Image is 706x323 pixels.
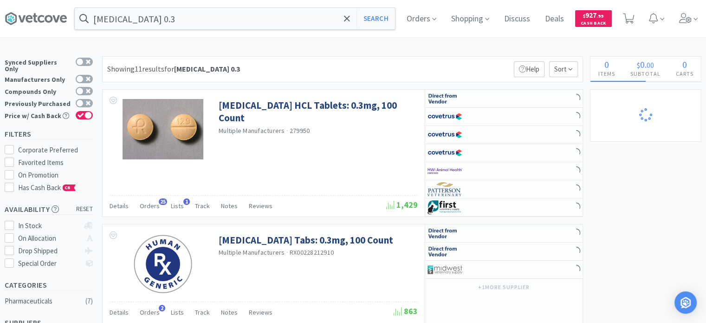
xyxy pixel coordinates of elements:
[18,183,76,192] span: Has Cash Back
[622,69,668,78] h4: Subtotal
[682,59,687,70] span: 0
[290,126,310,135] span: 279950
[110,202,129,210] span: Details
[549,61,578,77] span: Sort
[195,308,210,316] span: Track
[5,87,71,95] div: Compounds Only
[622,60,668,69] div: .
[647,60,654,70] span: 00
[356,8,395,29] button: Search
[427,164,462,178] img: f6b2451649754179b5b4e0c70c3f7cb0_2.png
[427,263,462,277] img: 4dd14cff54a648ac9e977f0c5da9bc2e_5.png
[18,258,80,269] div: Special Order
[110,308,129,316] span: Details
[427,182,462,196] img: f5e969b455434c6296c6d81ef179fa71_3.png
[76,204,93,214] span: reset
[18,145,93,156] div: Corporate Preferred
[500,15,534,23] a: Discuss
[674,291,697,314] div: Open Intercom Messenger
[85,296,93,307] div: ( 7 )
[249,202,272,210] span: Reviews
[140,308,160,316] span: Orders
[427,244,462,258] img: c67096674d5b41e1bca769e75293f8dd_19.png
[541,15,568,23] a: Deals
[5,111,71,119] div: Price w/ Cash Back
[75,8,395,29] input: Search by item, sku, manufacturer, ingredient, size...
[164,64,240,73] span: for
[604,59,609,70] span: 0
[386,199,418,210] span: 1,429
[581,21,606,27] span: Cash Back
[221,202,238,210] span: Notes
[290,248,334,257] span: RX00228212910
[5,129,93,139] h5: Filters
[427,92,462,105] img: c67096674d5b41e1bca769e75293f8dd_19.png
[514,61,544,77] p: Help
[394,306,418,316] span: 863
[159,198,167,205] span: 25
[427,128,462,142] img: 77fca1acd8b6420a9015268ca798ef17_1.png
[221,308,238,316] span: Notes
[590,69,622,78] h4: Items
[5,75,71,83] div: Manufacturers Only
[427,200,462,214] img: 67d67680309e4a0bb49a5ff0391dcc42_6.png
[5,99,71,107] div: Previously Purchased
[5,204,93,215] h5: Availability
[427,146,462,160] img: 77fca1acd8b6420a9015268ca798ef17_1.png
[596,13,603,19] span: . 99
[18,245,80,257] div: Drop Shipped
[219,248,285,257] a: Multiple Manufacturers
[183,198,190,205] span: 1
[195,202,210,210] span: Track
[18,220,80,231] div: In Stock
[5,280,93,290] h5: Categories
[575,6,612,31] a: $927.99Cash Back
[18,157,93,168] div: Favorited Items
[171,202,184,210] span: Lists
[5,58,71,72] div: Synced Suppliers Only
[473,281,534,294] button: +1more supplier
[219,234,393,246] a: [MEDICAL_DATA] Tabs: 0.3mg, 100 Count
[249,308,272,316] span: Reviews
[427,110,462,124] img: 77fca1acd8b6420a9015268ca798ef17_1.png
[159,305,165,311] span: 2
[640,59,645,70] span: 0
[427,226,462,240] img: c67096674d5b41e1bca769e75293f8dd_19.png
[219,99,415,125] a: [MEDICAL_DATA] HCL Tablets: 0.3mg, 100 Count
[5,296,80,307] div: Pharmaceuticals
[286,248,288,257] span: ·
[140,202,160,210] span: Orders
[18,170,93,181] div: On Promotion
[174,64,240,73] strong: [MEDICAL_DATA] 0.3
[107,63,240,75] div: Showing 11 results
[583,13,585,19] span: $
[133,234,193,294] img: 2c5a3d1c9e034e8b918b40fcd1f401ca_573120.png
[583,11,603,20] span: 927
[286,126,288,135] span: ·
[668,69,701,78] h4: Carts
[637,60,640,70] span: $
[123,99,203,159] img: 8377faae4ef54743993a2ac04a16a450_186696.jpeg
[63,185,72,191] span: CB
[18,233,80,244] div: On Allocation
[219,126,285,135] a: Multiple Manufacturers
[171,308,184,316] span: Lists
